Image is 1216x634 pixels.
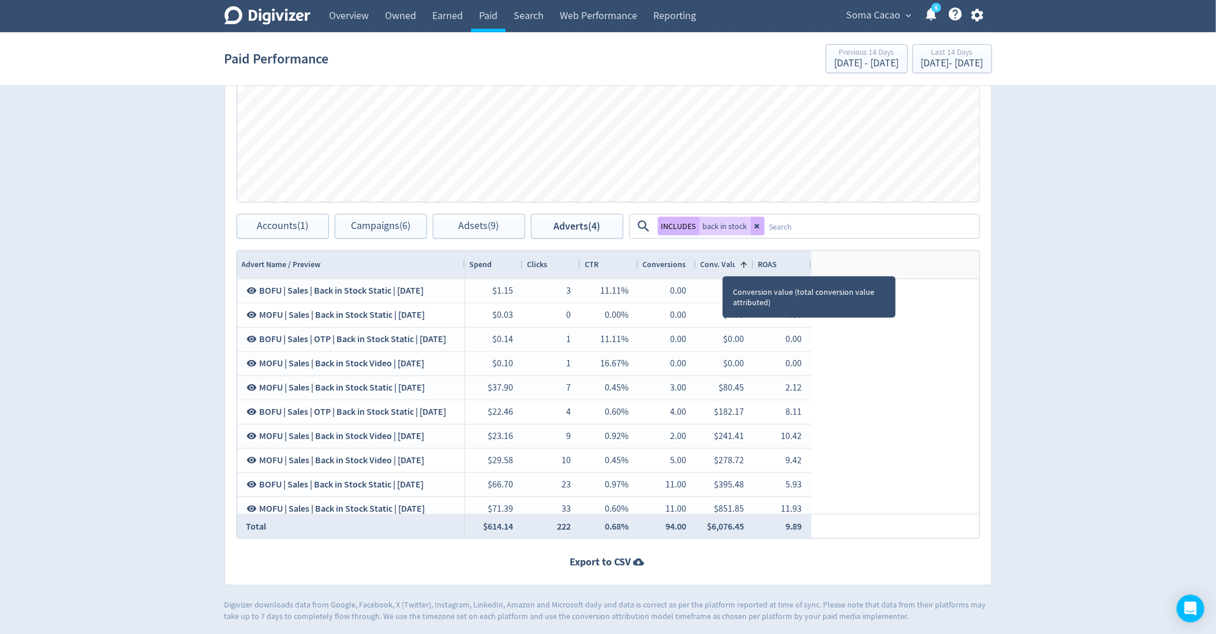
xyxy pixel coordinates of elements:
[843,6,915,25] button: Soma Cacao
[567,304,571,327] div: 0
[553,221,600,232] span: Adverts (4)
[719,377,744,399] div: $80.45
[470,259,492,270] div: Spend
[643,259,686,270] div: Conversions
[605,401,629,423] div: 0.60%
[671,280,687,302] div: 0.00
[912,44,992,73] button: Last 14 Days[DATE]- [DATE]
[723,276,896,318] div: Conversion value (total conversion value attributed)
[671,425,687,448] div: 2.00
[531,214,623,239] button: Adverts(4)
[246,304,429,327] button: MOFU | Sales | Back in Stock Static | [DATE]
[714,474,744,496] div: $395.48
[786,328,802,351] div: 0.00
[605,474,629,496] div: 0.97%
[567,401,571,423] div: 4
[493,328,514,351] div: $0.14
[786,352,802,375] div: 0.00
[786,449,802,472] div: 9.42
[826,44,908,73] button: Previous 14 Days[DATE] - [DATE]
[257,221,308,232] span: Accounts (1)
[786,377,802,399] div: 2.12
[260,284,424,297] span: BOFU | Sales | Back in Stock Static | [DATE]
[601,352,629,375] div: 16.67%
[666,498,687,520] div: 11.00
[260,454,425,467] span: MOFU | Sales | Back in Stock Video | [DATE]
[237,214,329,239] button: Accounts(1)
[246,401,450,423] button: BOFU | Sales | OTP | Back in Stock Static | [DATE]
[724,352,744,375] div: $0.00
[488,449,514,472] div: $29.58
[701,259,742,270] div: Conv. Value
[260,381,425,394] span: MOFU | Sales | Back in Stock Static | [DATE]
[786,474,802,496] div: 5.93
[562,498,571,520] div: 33
[931,3,941,13] a: 5
[523,181,589,190] button: Impressions, Legend item 1 of 3
[904,10,914,21] span: expand_more
[598,181,640,190] button: Clicks, Legend item 2 of 3
[714,401,744,423] div: $182.17
[658,217,699,235] button: INCLUDES
[605,515,629,538] div: 0.68%
[493,280,514,302] div: $1.15
[786,401,802,423] div: 8.11
[246,328,450,351] button: BOFU | Sales | OTP | Back in Stock Static | [DATE]
[758,259,777,270] div: ROAS
[527,259,548,270] div: Clicks
[567,377,571,399] div: 7
[567,425,571,448] div: 9
[335,214,427,239] button: Campaigns(6)
[246,449,428,472] button: MOFU | Sales | Back in Stock Video | [DATE]
[260,309,425,321] span: MOFU | Sales | Back in Stock Static | [DATE]
[260,430,425,442] span: MOFU | Sales | Back in Stock Video | [DATE]
[671,401,687,423] div: 4.00
[488,425,514,448] div: $23.16
[351,221,410,232] span: Campaigns (6)
[558,515,571,538] div: 222
[671,304,687,327] div: 0.00
[246,425,428,448] button: MOFU | Sales | Back in Stock Video | [DATE]
[585,259,599,270] div: CTR
[260,406,447,418] span: BOFU | Sales | OTP | Back in Stock Static | [DATE]
[666,474,687,496] div: 11.00
[671,328,687,351] div: 0.00
[260,357,425,370] span: MOFU | Sales | Back in Stock Video | [DATE]
[260,502,425,515] span: MOFU | Sales | Back in Stock Static | [DATE]
[488,474,514,496] div: $66.70
[242,259,321,270] span: Advert Name / Preview
[1177,595,1204,622] div: Open Intercom Messenger
[225,599,992,622] p: Digivizer downloads data from Google, Facebook, X (Twitter), Instagram, LinkedIn, Amazon and Micr...
[605,425,629,448] div: 0.92%
[562,449,571,472] div: 10
[567,352,571,375] div: 1
[567,328,571,351] div: 1
[605,498,629,520] div: 0.60%
[786,515,802,538] div: 9.89
[724,328,744,351] div: $0.00
[934,4,937,12] text: 5
[714,425,744,448] div: $241.41
[921,58,983,69] div: [DATE] - [DATE]
[835,58,899,69] div: [DATE] - [DATE]
[605,449,629,472] div: 0.45%
[493,304,514,327] div: $0.03
[847,6,901,25] span: Soma Cacao
[246,474,428,496] button: BOFU | Sales | Back in Stock Static | [DATE]
[488,401,514,423] div: $22.46
[246,520,267,532] span: Total
[459,221,499,232] span: Adsets (9)
[605,304,629,327] div: 0.00%
[523,181,694,190] div: Legend
[781,498,802,520] div: 11.93
[703,222,747,230] span: back in stock
[562,474,571,496] div: 23
[708,515,744,538] div: $6,076.45
[671,449,687,472] div: 5.00
[666,515,687,538] div: 94.00
[493,352,514,375] div: $0.10
[260,333,447,346] span: BOFU | Sales | OTP | Back in Stock Static | [DATE]
[246,498,429,520] button: MOFU | Sales | Back in Stock Static | [DATE]
[671,352,687,375] div: 0.00
[714,449,744,472] div: $278.72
